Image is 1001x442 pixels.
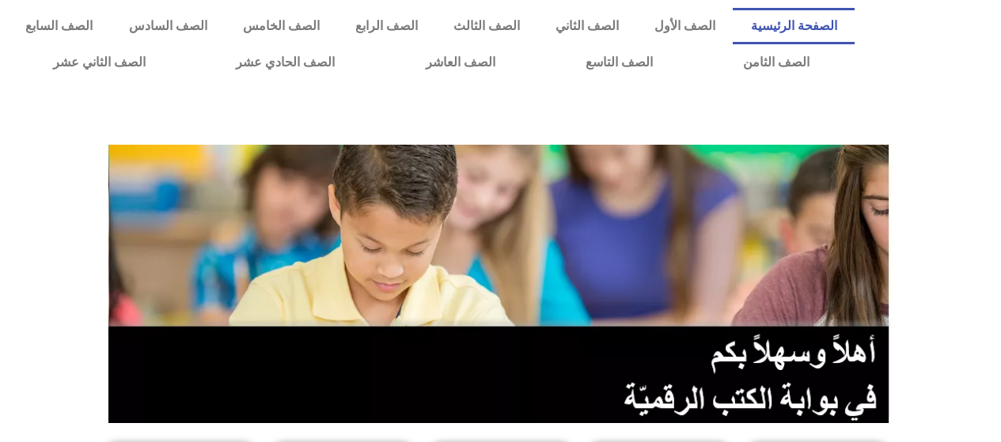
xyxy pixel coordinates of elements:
a: الصف الثالث [435,8,537,44]
a: الصف السابع [8,8,111,44]
a: الصف الرابع [337,8,435,44]
a: الصف الثاني عشر [8,44,191,81]
a: الصف السادس [111,8,225,44]
a: الصف العاشر [381,44,540,81]
a: الصفحة الرئيسية [733,8,855,44]
a: الصف التاسع [540,44,698,81]
a: الصف الأول [636,8,733,44]
a: الصف الحادي عشر [191,44,380,81]
a: الصف الثامن [698,44,855,81]
a: الصف الخامس [225,8,337,44]
a: الصف الثاني [537,8,636,44]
